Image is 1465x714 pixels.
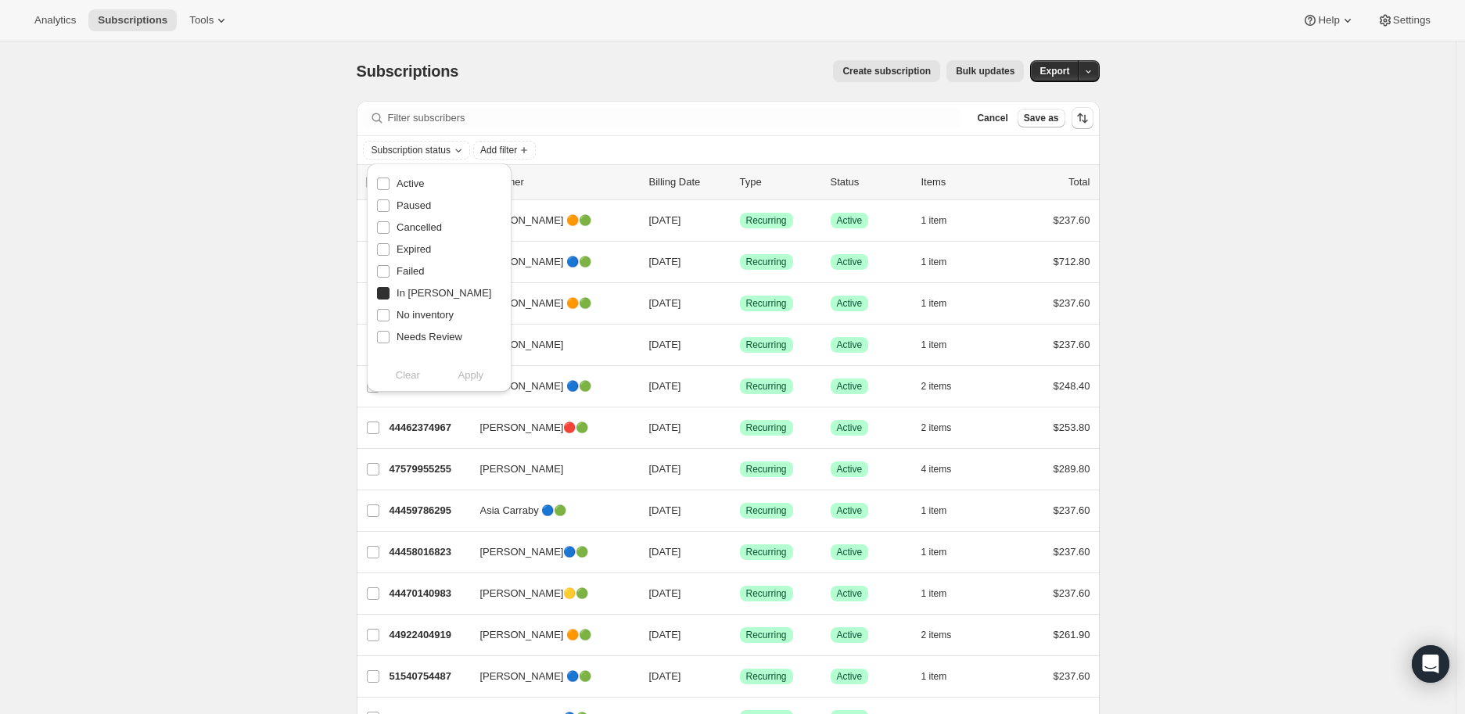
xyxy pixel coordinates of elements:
span: 1 item [921,214,947,227]
button: Cancel [971,109,1014,127]
span: $237.60 [1054,587,1090,599]
span: Recurring [746,256,787,268]
button: 4 items [921,458,969,480]
div: 47579955255[PERSON_NAME][DATE]SuccessRecurringSuccessActive4 items$289.80 [390,458,1090,480]
span: In [PERSON_NAME] [397,287,491,299]
span: Expired [397,243,431,255]
button: Add filter [473,141,536,160]
span: [PERSON_NAME] [480,461,564,477]
button: Subscription status [364,142,469,159]
span: $253.80 [1054,422,1090,433]
button: 1 item [921,583,964,605]
span: 1 item [921,587,947,600]
span: Active [837,629,863,641]
div: 49442684983[PERSON_NAME] 🟠🟢[DATE]SuccessRecurringSuccessActive1 item$237.60 [390,292,1090,314]
span: Active [837,297,863,310]
span: Help [1318,14,1339,27]
span: [PERSON_NAME] [480,337,564,353]
div: Open Intercom Messenger [1412,645,1449,683]
span: Active [397,178,424,189]
span: Active [837,546,863,558]
div: 44458410039[PERSON_NAME] 🔵🟢[DATE]SuccessRecurringSuccessActive1 item$712.80 [390,251,1090,273]
span: Cancel [977,112,1007,124]
div: 44459786295Asia Carraby 🔵🟢[DATE]SuccessRecurringSuccessActive1 item$237.60 [390,500,1090,522]
p: 44922404919 [390,627,468,643]
span: [DATE] [649,504,681,516]
p: 44459786295 [390,503,468,518]
p: Total [1068,174,1090,190]
button: [PERSON_NAME] 🔵🟢 [471,249,627,274]
span: [PERSON_NAME] 🔵🟢 [480,254,592,270]
span: [PERSON_NAME]🔵🟢 [480,544,589,560]
span: [PERSON_NAME] 🔵🟢 [480,379,592,394]
button: Save as [1018,109,1065,127]
button: 2 items [921,624,969,646]
button: Tools [180,9,239,31]
span: [PERSON_NAME] 🟠🟢 [480,627,592,643]
div: Items [921,174,1000,190]
button: Sort the results [1072,107,1093,129]
span: Recurring [746,380,787,393]
span: $237.60 [1054,214,1090,226]
span: Subscriptions [357,63,459,80]
span: Active [837,422,863,434]
span: Create subscription [842,65,931,77]
button: 1 item [921,500,964,522]
span: [PERSON_NAME] 🟠🟢 [480,213,592,228]
button: Asia Carraby 🔵🟢 [471,498,627,523]
span: Recurring [746,587,787,600]
span: 2 items [921,629,952,641]
button: [PERSON_NAME] 🟠🟢 [471,623,627,648]
span: [DATE] [649,629,681,640]
span: Active [837,339,863,351]
div: 51540754487[PERSON_NAME] 🔵🟢[DATE]SuccessRecurringSuccessActive1 item$237.60 [390,666,1090,687]
span: Recurring [746,629,787,641]
button: Analytics [25,9,85,31]
button: [PERSON_NAME] [471,332,627,357]
span: Analytics [34,14,76,27]
span: 2 items [921,380,952,393]
button: 1 item [921,541,964,563]
span: Bulk updates [956,65,1014,77]
button: 2 items [921,417,969,439]
span: Recurring [746,504,787,517]
span: [DATE] [649,256,681,267]
p: 44462374967 [390,420,468,436]
span: Asia Carraby 🔵🟢 [480,503,567,518]
span: $261.90 [1054,629,1090,640]
p: Billing Date [649,174,727,190]
div: IDCustomerBilling DateTypeStatusItemsTotal [390,174,1090,190]
button: Create subscription [833,60,940,82]
span: Active [837,380,863,393]
span: $237.60 [1054,504,1090,516]
div: 44922404919[PERSON_NAME] 🟠🟢[DATE]SuccessRecurringSuccessActive2 items$261.90 [390,624,1090,646]
span: 1 item [921,504,947,517]
span: Paused [397,199,431,211]
span: Subscriptions [98,14,167,27]
button: [PERSON_NAME] 🔵🟢 [471,664,627,689]
button: [PERSON_NAME] 🔵🟢 [471,374,627,399]
button: 1 item [921,210,964,231]
div: Type [740,174,818,190]
span: 1 item [921,256,947,268]
span: 4 items [921,463,952,475]
span: Failed [397,265,424,277]
div: 44458016823[PERSON_NAME]🔵🟢[DATE]SuccessRecurringSuccessActive1 item$237.60 [390,541,1090,563]
button: 1 item [921,251,964,273]
span: [PERSON_NAME] 🔵🟢 [480,669,592,684]
span: $237.60 [1054,297,1090,309]
button: [PERSON_NAME]🔴🟢 [471,415,627,440]
span: [DATE] [649,546,681,558]
span: 1 item [921,339,947,351]
span: 1 item [921,297,947,310]
button: Help [1293,9,1364,31]
button: Settings [1368,9,1440,31]
span: [DATE] [649,587,681,599]
span: Active [837,214,863,227]
p: 44470140983 [390,586,468,601]
button: 1 item [921,666,964,687]
span: Active [837,504,863,517]
span: [PERSON_NAME]🟡🟢 [480,586,589,601]
span: Active [837,587,863,600]
span: [DATE] [649,339,681,350]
